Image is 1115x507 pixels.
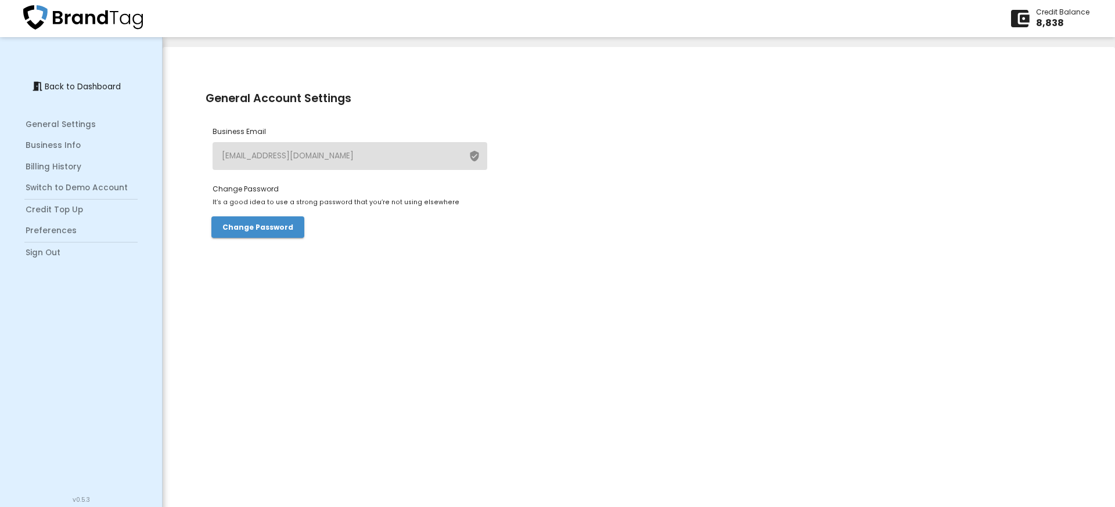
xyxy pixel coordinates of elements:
[211,216,304,238] button: Change Password
[73,495,90,505] span: v 0.5.3
[26,140,141,152] span: Business Info
[213,126,487,139] h5: Business Email
[213,197,632,207] h6: It’s a good idea to use a strong password that you’re not using elsewhere
[26,247,141,259] span: Sign Out
[26,119,141,131] span: General Settings
[12,114,150,136] a: General Settings
[1036,7,1089,17] div: Credit Balance
[221,221,295,233] span: Change Password
[213,184,632,195] h5: Change Password
[44,80,122,95] p: Back to Dashboard
[12,242,150,264] a: Sign Out
[26,225,141,237] span: Preferences
[26,161,141,173] span: Billing History
[26,182,141,194] span: Switch to Demo Account
[26,204,141,216] span: Credit Top Up
[12,220,150,242] a: Preferences
[23,5,143,30] img: brandtag
[469,150,481,162] svg: Email verified!
[1036,17,1089,30] div: 8,838
[31,80,131,95] a: Back to Dashboard
[12,157,150,178] a: Billing History
[12,200,150,221] a: Credit Top Up
[12,135,150,157] a: Business Info
[12,178,150,199] a: Switch to Demo Account
[206,90,1072,107] h1: General Account Settings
